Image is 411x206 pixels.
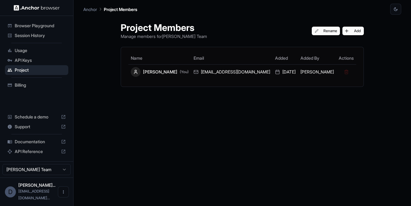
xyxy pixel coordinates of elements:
[5,112,68,122] div: Schedule a demo
[194,69,270,75] div: [EMAIL_ADDRESS][DOMAIN_NAME]
[5,55,68,65] div: API Keys
[15,47,66,54] span: Usage
[312,27,340,35] button: Rename
[131,67,189,77] div: [PERSON_NAME]
[15,82,66,88] span: Billing
[128,52,191,64] th: Name
[83,6,137,13] nav: breadcrumb
[191,52,273,64] th: Email
[5,65,68,75] div: Project
[15,23,66,29] span: Browser Playground
[5,31,68,40] div: Session History
[121,33,207,39] p: Manage members for [PERSON_NAME] Team
[15,57,66,63] span: API Keys
[5,46,68,55] div: Usage
[336,52,356,64] th: Actions
[15,148,58,155] span: API Reference
[275,69,296,75] div: [DATE]
[15,32,66,39] span: Session History
[5,80,68,90] div: Billing
[15,114,58,120] span: Schedule a demo
[18,189,50,200] span: diego@zatos.com.br
[342,27,364,35] button: Add
[15,67,66,73] span: Project
[273,52,298,64] th: Added
[298,52,336,64] th: Added By
[104,6,137,13] p: Project Members
[14,5,60,11] img: Anchor Logo
[5,137,68,147] div: Documentation
[121,22,207,33] h1: Project Members
[83,6,97,13] p: Anchor
[5,122,68,132] div: Support
[5,21,68,31] div: Browser Playground
[15,124,58,130] span: Support
[15,139,58,145] span: Documentation
[18,182,55,188] span: Diego Tridapalli
[58,186,69,197] button: Open menu
[5,147,68,156] div: API Reference
[180,69,189,74] span: (You)
[298,64,336,79] td: [PERSON_NAME]
[5,186,16,197] div: D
